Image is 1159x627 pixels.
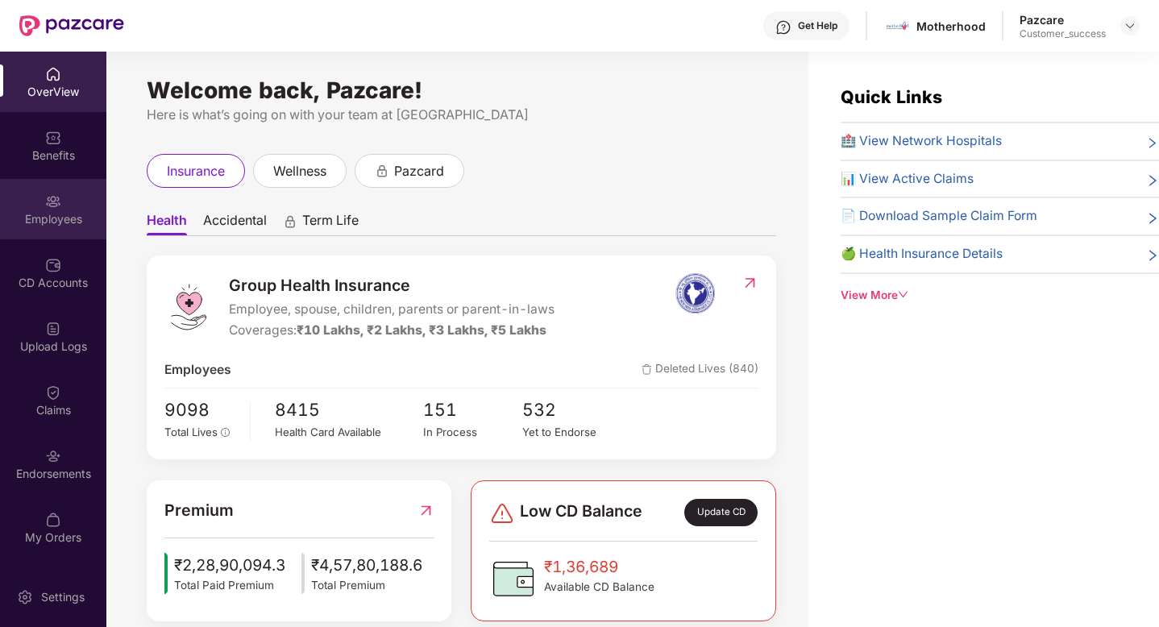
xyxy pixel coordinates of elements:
[275,424,423,441] div: Health Card Available
[684,499,758,526] div: Update CD
[1146,172,1159,189] span: right
[798,19,837,32] div: Get Help
[1146,210,1159,226] span: right
[841,287,1159,304] div: View More
[164,283,213,331] img: logo
[301,553,305,595] img: icon
[229,273,555,298] span: Group Health Insurance
[522,397,621,423] span: 532
[174,553,285,577] span: ₹2,28,90,094.3
[45,66,61,82] img: svg+xml;base64,PHN2ZyBpZD0iSG9tZSIgeG1sbnM9Imh0dHA6Ly93d3cudzMub3JnLzIwMDAvc3ZnIiB3aWR0aD0iMjAiIG...
[841,169,974,189] span: 📊 View Active Claims
[742,275,758,291] img: RedirectIcon
[45,321,61,337] img: svg+xml;base64,PHN2ZyBpZD0iVXBsb2FkX0xvZ3MiIGRhdGEtbmFtZT0iVXBsb2FkIExvZ3MiIHhtbG5zPSJodHRwOi8vd3...
[297,322,546,338] span: ₹10 Lakhs, ₹2 Lakhs, ₹3 Lakhs, ₹5 Lakhs
[1124,19,1136,32] img: svg+xml;base64,PHN2ZyBpZD0iRHJvcGRvd24tMzJ4MzIiIHhtbG5zPSJodHRwOi8vd3d3LnczLm9yZy8yMDAwL3N2ZyIgd2...
[489,500,515,526] img: svg+xml;base64,PHN2ZyBpZD0iRGFuZ2VyLTMyeDMyIiB4bWxucz0iaHR0cDovL3d3dy53My5vcmcvMjAwMC9zdmciIHdpZH...
[665,273,725,313] img: insurerIcon
[147,84,776,97] div: Welcome back, Pazcare!
[19,15,124,36] img: New Pazcare Logo
[17,589,33,605] img: svg+xml;base64,PHN2ZyBpZD0iU2V0dGluZy0yMHgyMCIgeG1sbnM9Imh0dHA6Ly93d3cudzMub3JnLzIwMDAvc3ZnIiB3aW...
[520,499,642,526] span: Low CD Balance
[394,161,444,181] span: pazcard
[275,397,423,423] span: 8415
[164,553,168,595] img: icon
[775,19,791,35] img: svg+xml;base64,PHN2ZyBpZD0iSGVscC0zMngzMiIgeG1sbnM9Imh0dHA6Ly93d3cudzMub3JnLzIwMDAvc3ZnIiB3aWR0aD...
[1020,27,1106,40] div: Customer_success
[423,424,522,441] div: In Process
[229,300,555,320] span: Employee, spouse, children, parents or parent-in-laws
[164,397,239,423] span: 9098
[841,86,942,107] span: Quick Links
[841,206,1037,226] span: 📄 Download Sample Claim Form
[164,498,234,523] span: Premium
[1146,135,1159,152] span: right
[642,364,652,375] img: deleteIcon
[174,577,285,594] span: Total Paid Premium
[147,105,776,125] div: Here is what’s going on with your team at [GEOGRAPHIC_DATA]
[229,321,555,341] div: Coverages:
[164,360,231,380] span: Employees
[375,163,389,177] div: animation
[164,426,218,438] span: Total Lives
[36,589,89,605] div: Settings
[1146,247,1159,264] span: right
[544,579,654,596] span: Available CD Balance
[147,212,187,235] span: Health
[273,161,326,181] span: wellness
[423,397,522,423] span: 151
[45,193,61,210] img: svg+xml;base64,PHN2ZyBpZD0iRW1wbG95ZWVzIiB4bWxucz0iaHR0cDovL3d3dy53My5vcmcvMjAwMC9zdmciIHdpZHRoPS...
[45,257,61,273] img: svg+xml;base64,PHN2ZyBpZD0iQ0RfQWNjb3VudHMiIGRhdGEtbmFtZT0iQ0QgQWNjb3VudHMiIHhtbG5zPSJodHRwOi8vd3...
[311,553,422,577] span: ₹4,57,80,188.6
[417,498,434,523] img: RedirectIcon
[522,424,621,441] div: Yet to Endorse
[544,554,654,579] span: ₹1,36,689
[886,15,909,38] img: motherhood%20_%20logo.png
[167,161,225,181] span: insurance
[841,131,1002,152] span: 🏥 View Network Hospitals
[283,214,297,228] div: animation
[1020,12,1106,27] div: Pazcare
[841,244,1003,264] span: 🍏 Health Insurance Details
[45,448,61,464] img: svg+xml;base64,PHN2ZyBpZD0iRW5kb3JzZW1lbnRzIiB4bWxucz0iaHR0cDovL3d3dy53My5vcmcvMjAwMC9zdmciIHdpZH...
[489,554,538,603] img: CDBalanceIcon
[203,212,267,235] span: Accidental
[45,130,61,146] img: svg+xml;base64,PHN2ZyBpZD0iQmVuZWZpdHMiIHhtbG5zPSJodHRwOi8vd3d3LnczLm9yZy8yMDAwL3N2ZyIgd2lkdGg9Ij...
[916,19,986,34] div: Motherhood
[221,428,231,438] span: info-circle
[642,360,758,380] span: Deleted Lives (840)
[311,577,422,594] span: Total Premium
[898,289,909,301] span: down
[45,512,61,528] img: svg+xml;base64,PHN2ZyBpZD0iTXlfT3JkZXJzIiBkYXRhLW5hbWU9Ik15IE9yZGVycyIgeG1sbnM9Imh0dHA6Ly93d3cudz...
[45,384,61,401] img: svg+xml;base64,PHN2ZyBpZD0iQ2xhaW0iIHhtbG5zPSJodHRwOi8vd3d3LnczLm9yZy8yMDAwL3N2ZyIgd2lkdGg9IjIwIi...
[302,212,359,235] span: Term Life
